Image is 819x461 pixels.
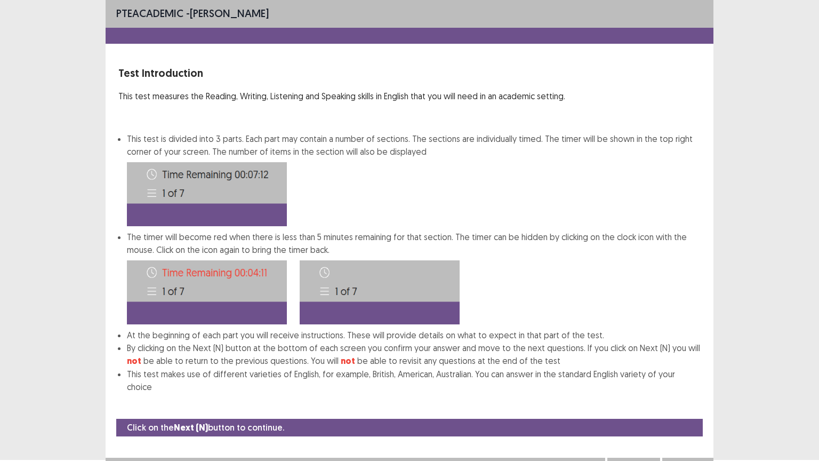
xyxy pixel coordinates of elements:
[127,368,701,393] li: This test makes use of different varieties of English, for example, British, American, Australian...
[127,230,701,329] li: The timer will become red when there is less than 5 minutes remaining for that section. The timer...
[127,355,141,367] strong: not
[127,132,701,226] li: This test is divided into 3 parts. Each part may contain a number of sections. The sections are i...
[127,260,287,324] img: Time-image
[174,422,208,433] strong: Next (N)
[341,355,355,367] strong: not
[127,162,287,226] img: Time-image
[127,341,701,368] li: By clicking on the Next (N) button at the bottom of each screen you confirm your answer and move ...
[127,421,284,434] p: Click on the button to continue.
[118,65,701,81] p: Test Introduction
[116,6,183,20] span: PTE academic
[127,329,701,341] li: At the beginning of each part you will receive instructions. These will provide details on what t...
[300,260,460,324] img: Time-image
[116,5,269,21] p: - [PERSON_NAME]
[118,90,701,102] p: This test measures the Reading, Writing, Listening and Speaking skills in English that you will n...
